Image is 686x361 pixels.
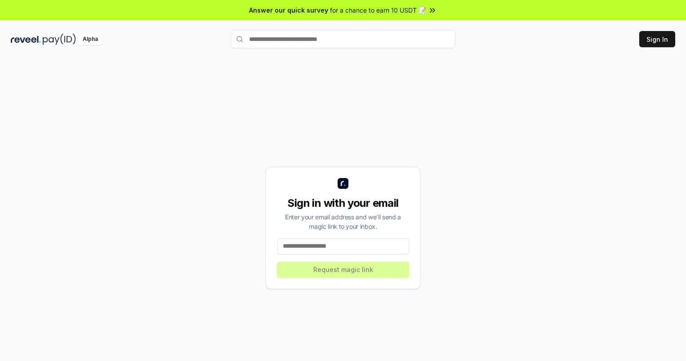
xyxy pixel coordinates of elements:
div: Enter your email address and we’ll send a magic link to your inbox. [277,212,409,231]
span: for a chance to earn 10 USDT 📝 [330,5,426,15]
span: Answer our quick survey [249,5,328,15]
div: Sign in with your email [277,196,409,210]
img: logo_small [338,178,348,189]
img: reveel_dark [11,34,41,45]
button: Sign In [639,31,675,47]
div: Alpha [78,34,103,45]
img: pay_id [43,34,76,45]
